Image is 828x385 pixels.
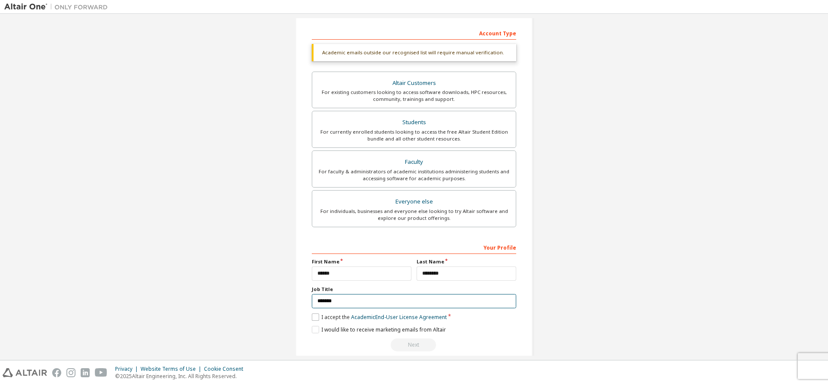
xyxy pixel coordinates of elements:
[95,368,107,377] img: youtube.svg
[417,258,516,265] label: Last Name
[312,313,447,321] label: I accept the
[312,286,516,293] label: Job Title
[115,372,248,380] p: © 2025 Altair Engineering, Inc. All Rights Reserved.
[317,128,511,142] div: For currently enrolled students looking to access the free Altair Student Edition bundle and all ...
[312,26,516,40] div: Account Type
[141,366,204,372] div: Website Terms of Use
[81,368,90,377] img: linkedin.svg
[317,196,511,208] div: Everyone else
[66,368,75,377] img: instagram.svg
[312,258,411,265] label: First Name
[3,368,47,377] img: altair_logo.svg
[204,366,248,372] div: Cookie Consent
[115,366,141,372] div: Privacy
[317,156,511,168] div: Faculty
[317,208,511,222] div: For individuals, businesses and everyone else looking to try Altair software and explore our prod...
[317,77,511,89] div: Altair Customers
[351,313,447,321] a: Academic End-User License Agreement
[312,240,516,254] div: Your Profile
[317,116,511,128] div: Students
[317,168,511,182] div: For faculty & administrators of academic institutions administering students and accessing softwa...
[52,368,61,377] img: facebook.svg
[317,89,511,103] div: For existing customers looking to access software downloads, HPC resources, community, trainings ...
[312,338,516,351] div: Read and acccept EULA to continue
[312,44,516,61] div: Academic emails outside our recognised list will require manual verification.
[312,326,446,333] label: I would like to receive marketing emails from Altair
[4,3,112,11] img: Altair One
